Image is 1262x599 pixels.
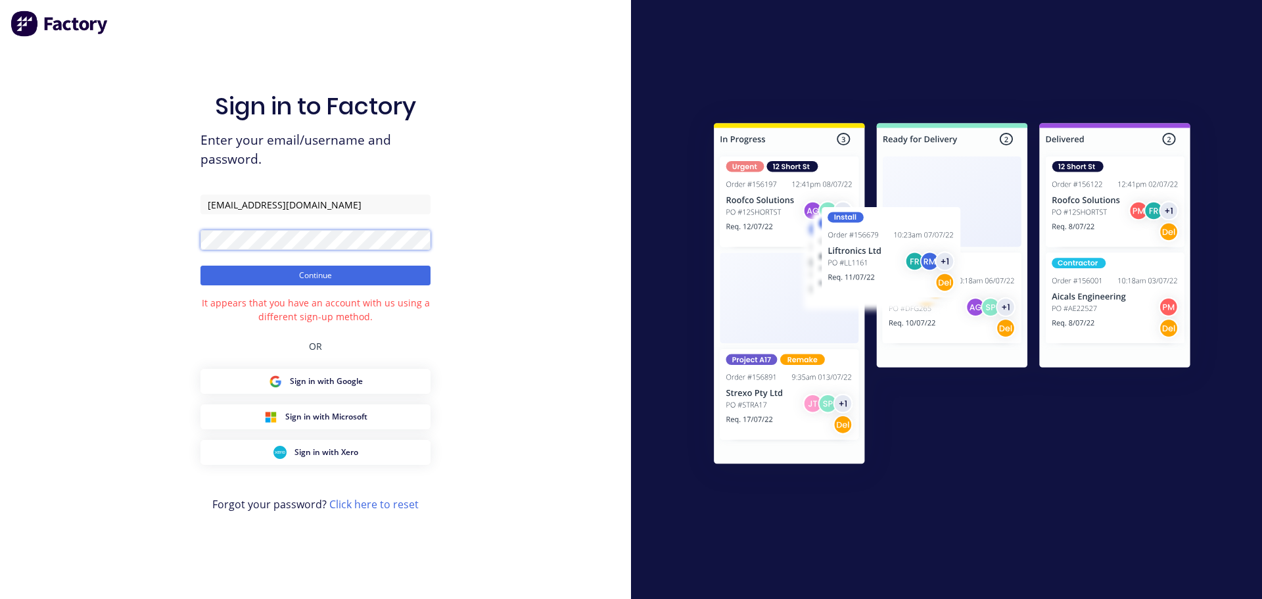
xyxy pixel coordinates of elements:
[11,11,109,37] img: Factory
[212,496,419,512] span: Forgot your password?
[309,323,322,369] div: OR
[200,369,431,394] button: Google Sign inSign in with Google
[200,266,431,285] button: Continue
[200,404,431,429] button: Microsoft Sign inSign in with Microsoft
[294,446,358,458] span: Sign in with Xero
[200,131,431,169] span: Enter your email/username and password.
[269,375,282,388] img: Google Sign in
[285,411,367,423] span: Sign in with Microsoft
[215,92,416,120] h1: Sign in to Factory
[200,195,431,214] input: Email/Username
[200,440,431,465] button: Xero Sign inSign in with Xero
[685,97,1219,495] img: Sign in
[264,410,277,423] img: Microsoft Sign in
[273,446,287,459] img: Xero Sign in
[329,497,419,512] a: Click here to reset
[290,375,363,387] span: Sign in with Google
[200,296,431,323] div: It appears that you have an account with us using a different sign-up method.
